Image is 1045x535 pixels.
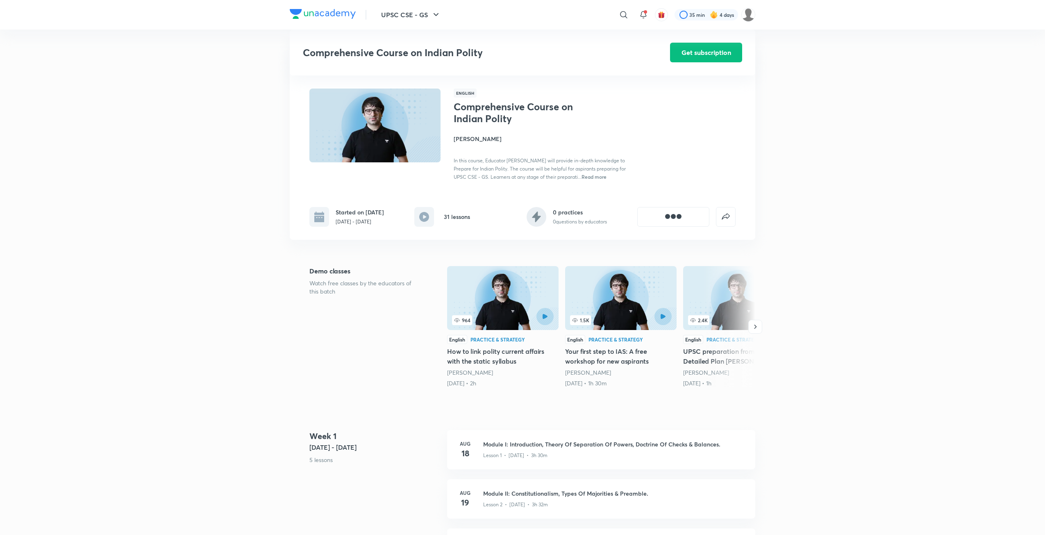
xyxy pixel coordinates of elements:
[565,266,677,387] a: Your first step to IAS: A free workshop for new aspirants
[454,101,588,125] h1: Comprehensive Course on Indian Polity
[457,440,473,447] h6: Aug
[290,9,356,21] a: Company Logo
[452,315,472,325] span: 964
[444,212,470,221] h6: 31 lessons
[336,208,384,216] h6: Started on [DATE]
[309,430,441,442] h4: Week 1
[683,379,795,387] div: 4th Apr • 1h
[376,7,446,23] button: UPSC CSE - GS
[565,335,585,344] div: English
[683,266,795,387] a: UPSC preparation from Zero! Detailed Plan Sarmad Mehraj
[336,218,384,225] p: [DATE] - [DATE]
[447,369,493,376] a: [PERSON_NAME]
[683,335,703,344] div: English
[565,379,677,387] div: 25th Mar • 1h 30m
[447,335,467,344] div: English
[447,379,559,387] div: 17th Mar • 2h
[457,489,473,496] h6: Aug
[637,207,709,227] button: [object Object]
[309,442,441,452] h5: [DATE] - [DATE]
[303,47,624,59] h3: Comprehensive Course on Indian Polity
[290,9,356,19] img: Company Logo
[309,266,421,276] h5: Demo classes
[483,452,547,459] p: Lesson 1 • [DATE] • 3h 30m
[683,266,795,387] a: 2.4KEnglishPractice & StrategyUPSC preparation from Zero! Detailed Plan [PERSON_NAME][PERSON_NAME...
[741,8,755,22] img: Diveesha Deevela
[483,440,745,448] h3: Module I: Introduction, Theory Of Separation Of Powers, Doctrine Of Checks & Balances.
[655,8,668,21] button: avatar
[570,315,591,325] span: 1.5K
[309,279,421,296] p: Watch free classes by the educators of this batch
[457,447,473,460] h4: 18
[565,266,677,387] a: 1.5KEnglishPractice & StrategyYour first step to IAS: A free workshop for new aspirants[PERSON_NA...
[565,369,677,377] div: Sarmad Mehraj
[447,346,559,366] h5: How to link polity current affairs with the static syllabus
[483,501,548,508] p: Lesson 2 • [DATE] • 3h 32m
[447,369,559,377] div: Sarmad Mehraj
[447,266,559,387] a: How to link polity current affairs with the static syllabus
[454,157,626,180] span: In this course, Educator [PERSON_NAME] will provide in-depth knowledge to Prepare for Indian Poli...
[553,218,607,225] p: 0 questions by educators
[470,337,525,342] div: Practice & Strategy
[553,208,607,216] h6: 0 practices
[683,369,729,376] a: [PERSON_NAME]
[688,315,709,325] span: 2.4K
[308,88,442,163] img: Thumbnail
[447,266,559,387] a: 964EnglishPractice & StrategyHow to link polity current affairs with the static syllabus[PERSON_N...
[582,173,607,180] span: Read more
[658,11,665,18] img: avatar
[454,134,637,143] h4: [PERSON_NAME]
[447,479,755,528] a: Aug19Module II: Constitutionalism, Types Of Majorities & Preamble.Lesson 2 • [DATE] • 3h 32m
[683,369,795,377] div: Sarmad Mehraj
[670,43,742,62] button: Get subscription
[565,369,611,376] a: [PERSON_NAME]
[483,489,745,498] h3: Module II: Constitutionalism, Types Of Majorities & Preamble.
[447,430,755,479] a: Aug18Module I: Introduction, Theory Of Separation Of Powers, Doctrine Of Checks & Balances.Lesson...
[457,496,473,509] h4: 19
[716,207,736,227] button: false
[683,346,795,366] h5: UPSC preparation from Zero! Detailed Plan [PERSON_NAME]
[565,346,677,366] h5: Your first step to IAS: A free workshop for new aspirants
[454,89,477,98] span: English
[710,11,718,19] img: streak
[588,337,643,342] div: Practice & Strategy
[309,455,441,464] p: 5 lessons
